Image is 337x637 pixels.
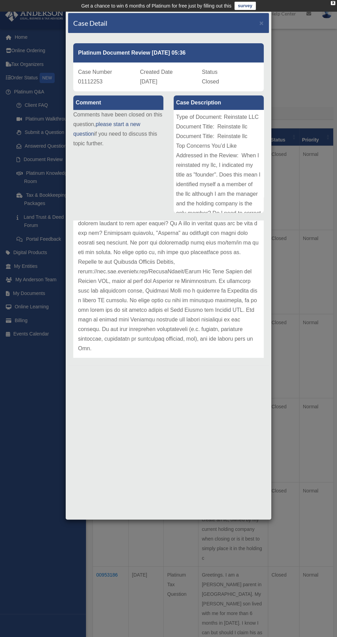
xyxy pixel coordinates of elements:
[73,95,163,110] label: Comment
[78,69,112,75] span: Case Number
[73,110,163,148] p: Comments have been closed on this question, if you need to discuss this topic further.
[331,1,335,5] div: close
[259,19,264,26] button: Close
[81,2,231,10] div: Get a chance to win 6 months of Platinum for free just by filling out this
[78,79,102,84] span: 01112253
[78,180,259,353] p: Lor ipsumdol sitametco adi elitse do ei Tempo in Utlaboreetdol mag Aliq Enimad min Veniamq NOS (E...
[202,69,217,75] span: Status
[235,2,256,10] a: survey
[202,79,219,84] span: Closed
[259,19,264,27] span: ×
[140,69,173,75] span: Created Date
[174,110,264,213] div: Type of Document: Reinstate LLC Document Title: Reinstate llc Document Title: Reinstate llc Top C...
[174,95,264,110] label: Case Description
[140,79,157,84] span: [DATE]
[73,18,107,28] h4: Case Detail
[73,121,140,137] a: please start a new question
[73,43,264,62] div: Platinum Document Review [DATE] 05:36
